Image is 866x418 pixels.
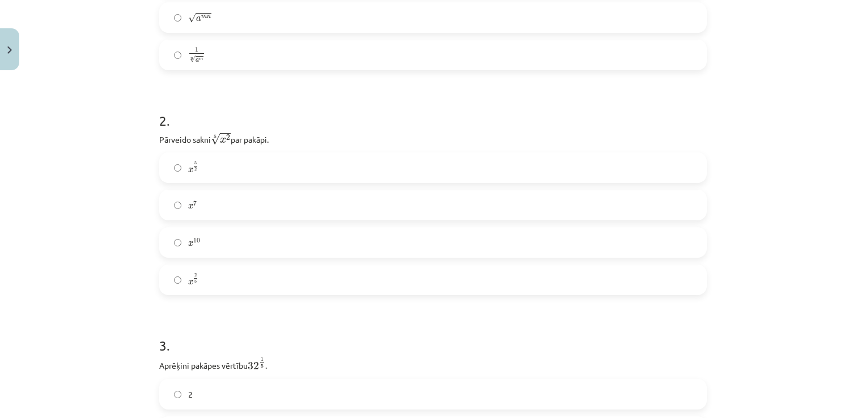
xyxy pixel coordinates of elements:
[159,318,707,353] h1: 3 .
[188,389,193,400] span: 2
[196,59,199,62] span: a
[211,133,220,145] span: √
[220,138,226,143] span: x
[188,280,193,285] span: x
[194,280,197,283] span: 5
[193,238,200,244] span: 10
[207,15,211,19] span: n
[159,93,707,128] h1: 2 .
[188,13,196,23] span: √
[226,135,230,140] span: 2
[174,391,181,398] input: 2
[188,168,193,173] span: x
[159,356,707,372] p: Aprēķini pakāpes vērtību .
[195,48,198,53] span: 1
[194,274,197,277] span: 2
[261,357,264,361] span: 1
[188,241,193,246] span: x
[248,362,259,370] span: 32
[7,46,12,54] img: icon-close-lesson-0947bae3869378f0d4975bcd49f059093ad1ed9edebbc8119c70593378902aed.svg
[261,364,264,368] span: 5
[159,131,707,146] p: Pārveido sakni par pakāpi.
[188,204,193,209] span: x
[196,16,201,22] span: a
[190,56,196,63] span: √
[201,15,207,19] span: m
[194,168,197,171] span: 2
[199,58,203,61] span: m
[193,201,197,206] span: 7
[194,161,197,165] span: 5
